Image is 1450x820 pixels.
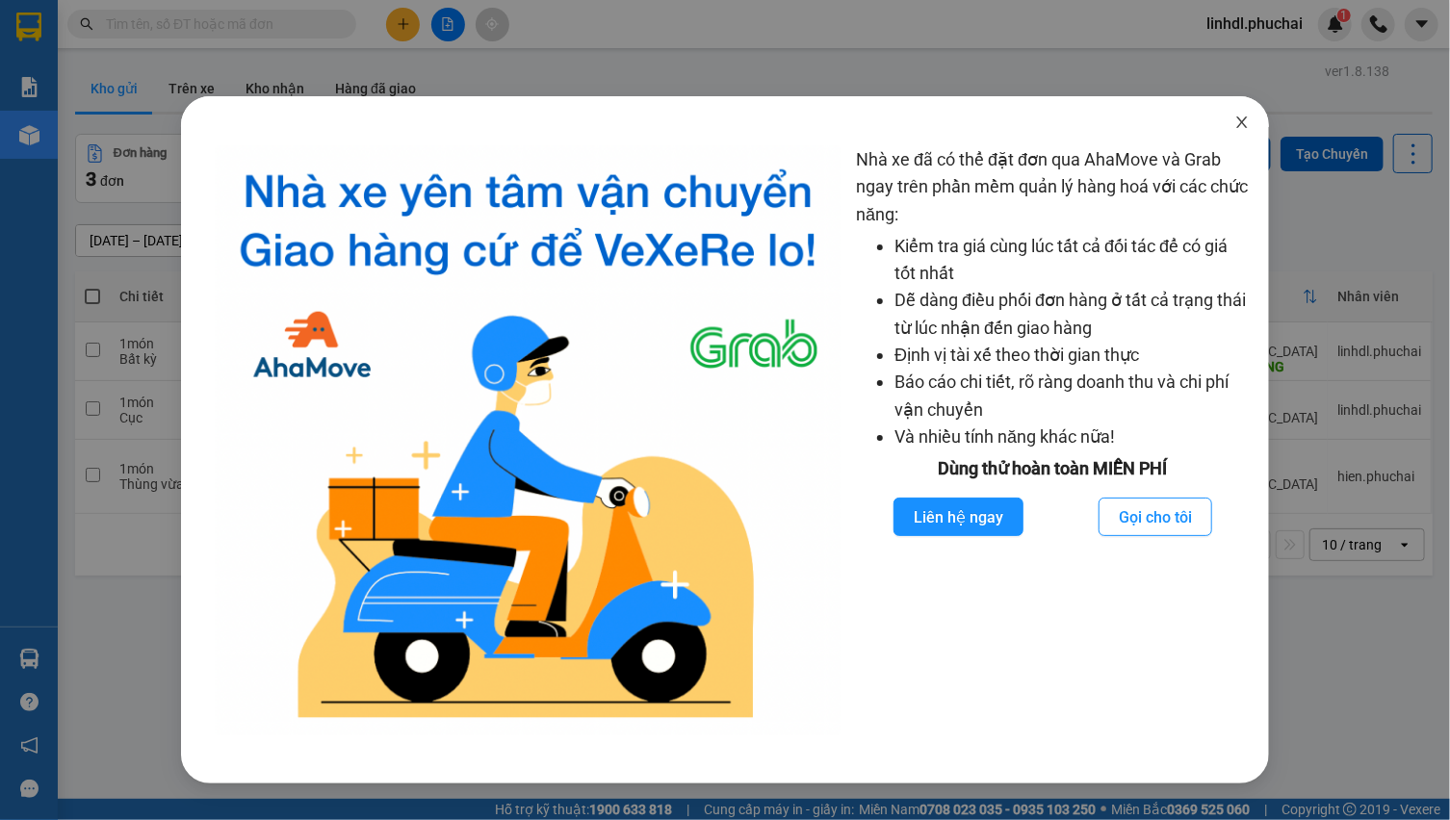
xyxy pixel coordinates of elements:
img: logo [216,146,841,735]
button: Close [1215,96,1269,150]
span: Gọi cho tôi [1119,505,1192,529]
li: Dễ dàng điều phối đơn hàng ở tất cả trạng thái từ lúc nhận đến giao hàng [894,287,1250,342]
div: Nhà xe đã có thể đặt đơn qua AhaMove và Grab ngay trên phần mềm quản lý hàng hoá với các chức năng: [856,146,1250,735]
li: Định vị tài xế theo thời gian thực [894,342,1250,369]
button: Liên hệ ngay [893,498,1023,536]
li: Báo cáo chi tiết, rõ ràng doanh thu và chi phí vận chuyển [894,369,1250,423]
li: Và nhiều tính năng khác nữa! [894,423,1250,450]
button: Gọi cho tôi [1099,498,1212,536]
span: Liên hệ ngay [914,505,1003,529]
li: Kiểm tra giá cùng lúc tất cả đối tác để có giá tốt nhất [894,233,1250,288]
div: Dùng thử hoàn toàn MIỄN PHÍ [856,455,1250,482]
span: close [1234,115,1250,130]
